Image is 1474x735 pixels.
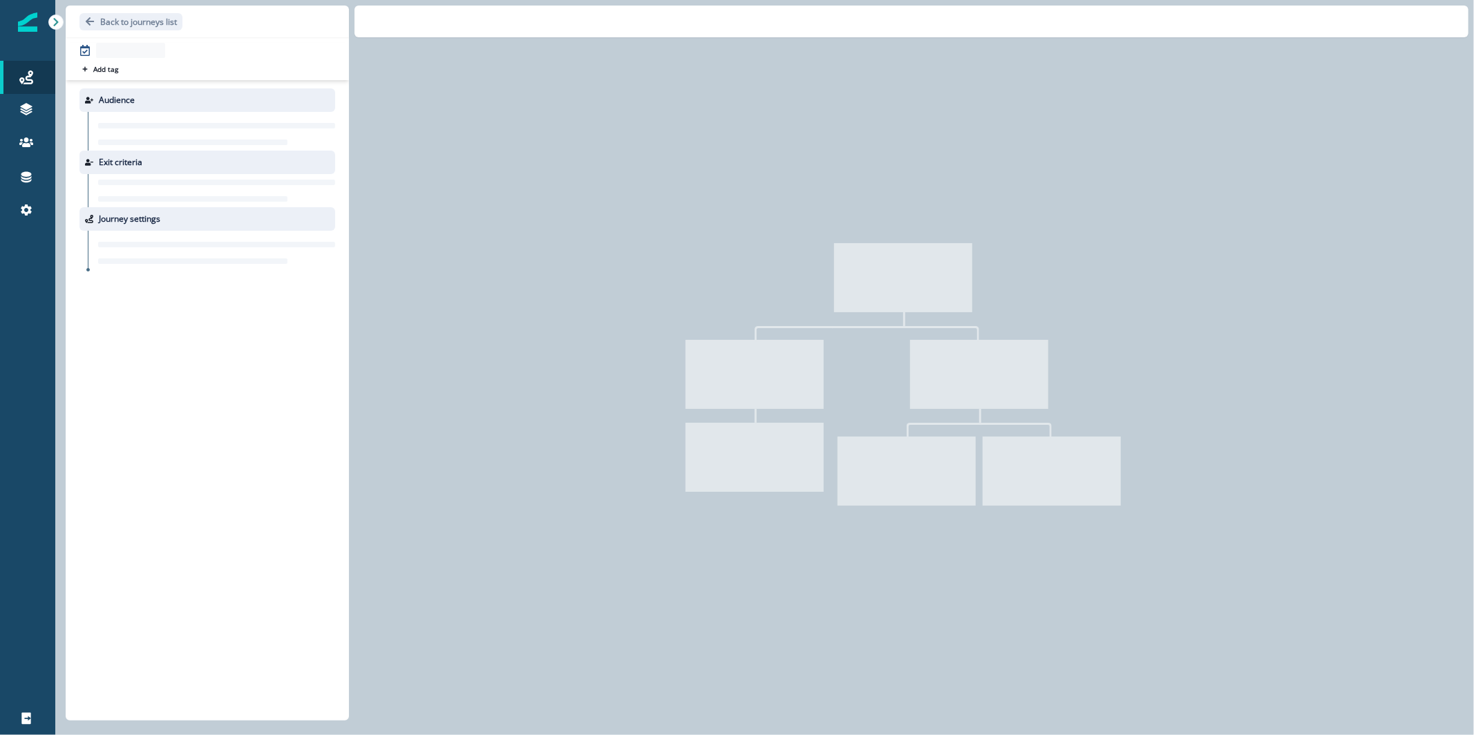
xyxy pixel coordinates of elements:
[93,65,118,73] p: Add tag
[100,16,177,28] p: Back to journeys list
[79,13,182,30] button: Go back
[99,156,142,169] p: Exit criteria
[79,64,121,75] button: Add tag
[18,12,37,32] img: Inflection
[99,94,135,106] p: Audience
[99,213,160,225] p: Journey settings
